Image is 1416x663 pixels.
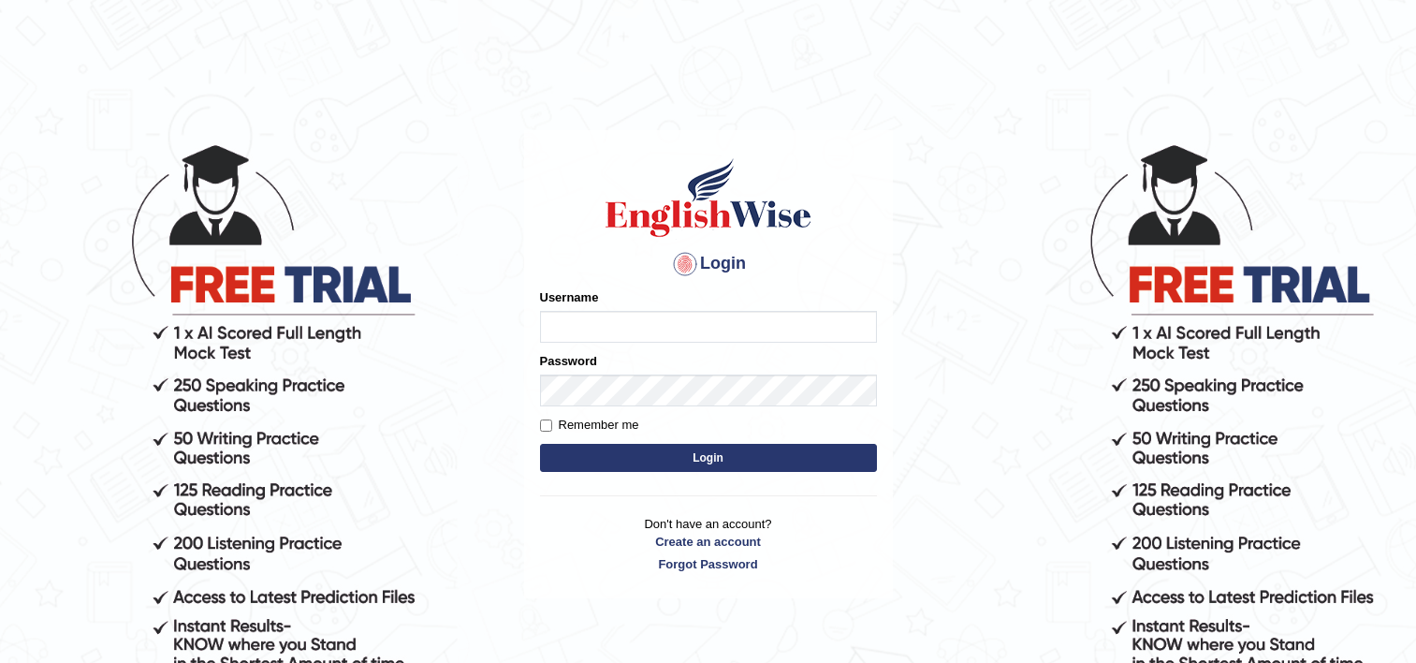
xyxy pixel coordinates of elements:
[540,288,599,306] label: Username
[540,352,597,370] label: Password
[540,249,877,279] h4: Login
[540,555,877,573] a: Forgot Password
[540,420,552,432] input: Remember me
[540,515,877,573] p: Don't have an account?
[540,533,877,551] a: Create an account
[540,444,877,472] button: Login
[602,155,815,240] img: Logo of English Wise sign in for intelligent practice with AI
[540,416,639,435] label: Remember me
